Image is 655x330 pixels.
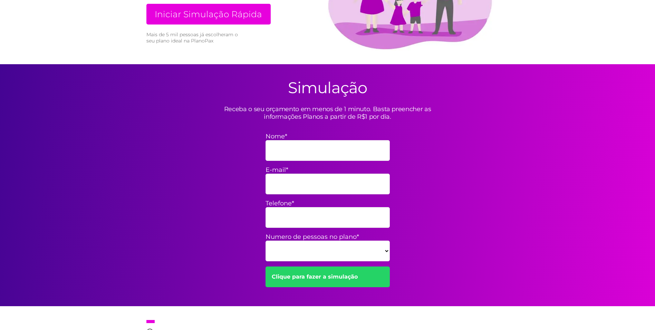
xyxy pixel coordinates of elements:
[146,31,241,44] small: Mais de 5 mil pessoas já escolheram o seu plano ideal na PlanoPax
[266,266,390,287] a: Clique para fazer a simulação
[266,233,390,241] label: Numero de pessoas no plano*
[146,4,271,25] a: Iniciar Simulação Rápida
[207,105,449,120] p: Receba o seu orçamento em menos de 1 minuto. Basta preencher as informações Planos a partir de R$...
[288,78,367,97] h2: Simulação
[266,200,390,207] label: Telefone*
[266,133,390,140] label: Nome*
[266,166,390,174] label: E-mail*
